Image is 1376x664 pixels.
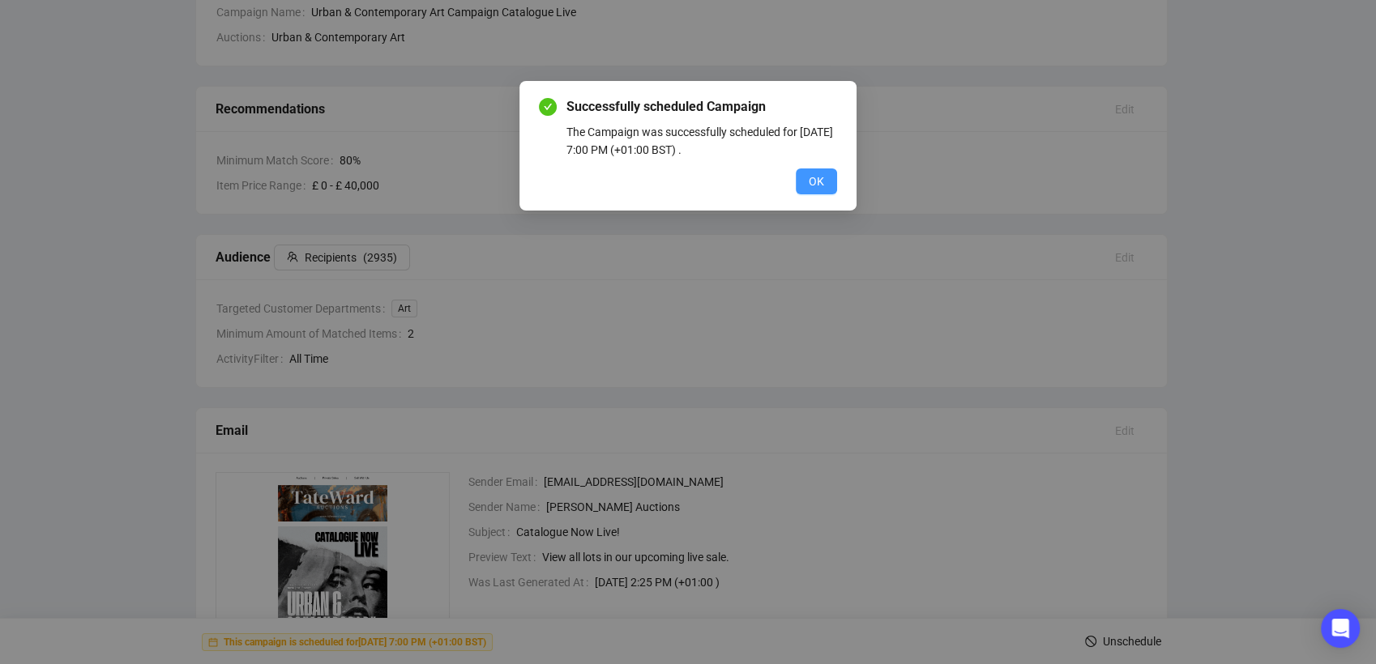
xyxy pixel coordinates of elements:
[796,168,837,194] button: OK
[539,98,557,116] span: check-circle
[809,172,824,190] span: OK
[566,123,837,159] div: The Campaign was successfully scheduled for [DATE] 7:00 PM (+01:00 BST) .
[1321,609,1360,648] div: Open Intercom Messenger
[566,97,837,117] span: Successfully scheduled Campaign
